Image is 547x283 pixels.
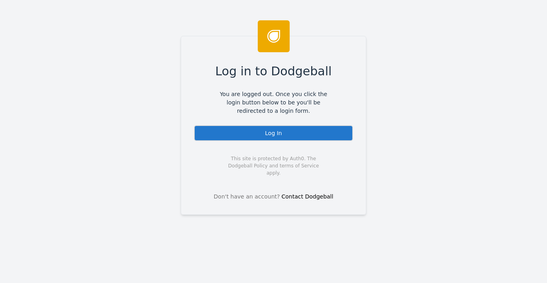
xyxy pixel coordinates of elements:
[194,125,353,141] div: Log In
[282,193,334,200] a: Contact Dodgeball
[221,155,326,177] span: This site is protected by Auth0. The Dodgeball Policy and terms of Service apply.
[214,193,280,201] span: Don't have an account?
[214,90,333,115] span: You are logged out. Once you click the login button below to be you'll be redirected to a login f...
[215,62,332,80] span: Log in to Dodgeball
